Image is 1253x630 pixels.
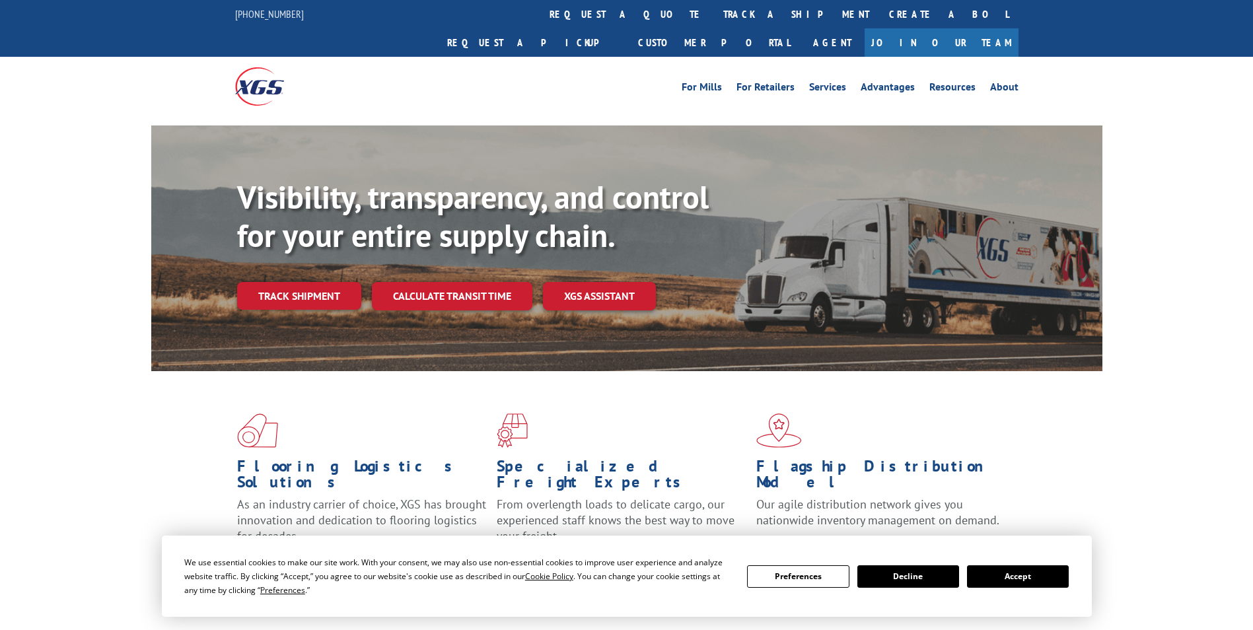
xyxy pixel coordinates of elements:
a: Resources [929,82,976,96]
a: Request a pickup [437,28,628,57]
h1: Specialized Freight Experts [497,458,746,497]
a: Track shipment [237,282,361,310]
img: xgs-icon-total-supply-chain-intelligence-red [237,413,278,448]
a: Customer Portal [628,28,800,57]
a: Advantages [861,82,915,96]
a: Services [809,82,846,96]
span: As an industry carrier of choice, XGS has brought innovation and dedication to flooring logistics... [237,497,486,543]
button: Accept [967,565,1069,588]
span: Cookie Policy [525,571,573,582]
div: We use essential cookies to make our site work. With your consent, we may also use non-essential ... [184,555,731,597]
h1: Flagship Distribution Model [756,458,1006,497]
button: Decline [857,565,959,588]
span: Preferences [260,584,305,596]
a: Agent [800,28,865,57]
div: Cookie Consent Prompt [162,536,1092,617]
button: Preferences [747,565,849,588]
a: Calculate transit time [372,282,532,310]
b: Visibility, transparency, and control for your entire supply chain. [237,176,709,256]
a: For Mills [682,82,722,96]
a: About [990,82,1019,96]
a: [PHONE_NUMBER] [235,7,304,20]
a: Join Our Team [865,28,1019,57]
a: XGS ASSISTANT [543,282,656,310]
img: xgs-icon-focused-on-flooring-red [497,413,528,448]
img: xgs-icon-flagship-distribution-model-red [756,413,802,448]
p: From overlength loads to delicate cargo, our experienced staff knows the best way to move your fr... [497,497,746,555]
h1: Flooring Logistics Solutions [237,458,487,497]
span: Our agile distribution network gives you nationwide inventory management on demand. [756,497,999,528]
a: For Retailers [736,82,795,96]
